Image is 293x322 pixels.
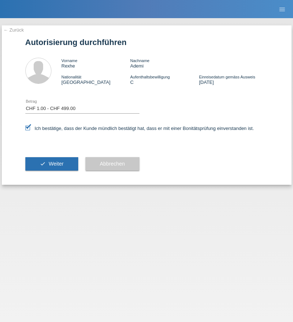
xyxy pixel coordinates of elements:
button: check Weiter [25,157,78,171]
span: Einreisedatum gemäss Ausweis [199,75,255,79]
a: ← Zurück [4,27,24,33]
span: Nachname [130,58,149,63]
h1: Autorisierung durchführen [25,38,268,47]
div: Rexhe [62,58,130,69]
span: Abbrechen [100,161,125,167]
span: Weiter [49,161,63,167]
span: Nationalität [62,75,81,79]
span: Aufenthaltsbewilligung [130,75,169,79]
div: Ademi [130,58,199,69]
span: Vorname [62,58,78,63]
div: C [130,74,199,85]
a: menu [275,7,289,11]
i: menu [279,6,286,13]
i: check [40,161,46,167]
label: Ich bestätige, dass der Kunde mündlich bestätigt hat, dass er mit einer Bonitätsprüfung einversta... [25,126,254,131]
button: Abbrechen [85,157,139,171]
div: [GEOGRAPHIC_DATA] [62,74,130,85]
div: [DATE] [199,74,268,85]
